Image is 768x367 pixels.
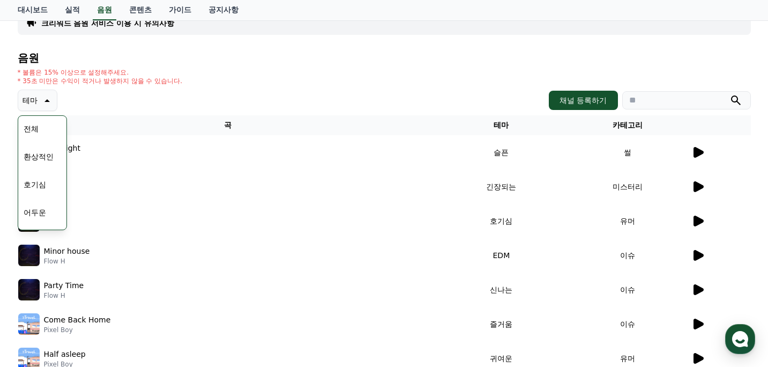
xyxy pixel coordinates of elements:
[19,201,50,224] button: 어두운
[3,278,71,305] a: 홈
[19,145,58,168] button: 환상적인
[138,278,206,305] a: 설정
[564,115,690,135] th: 카테고리
[564,307,690,341] td: 이슈
[44,143,80,154] p: Sad Night
[549,91,617,110] button: 채널 등록하기
[18,245,40,266] img: music
[438,273,564,307] td: 신나는
[18,313,40,335] img: music
[564,135,690,170] td: 썰
[564,273,690,307] td: 이슈
[19,173,50,196] button: 호기심
[44,314,111,326] p: Come Back Home
[438,115,564,135] th: 테마
[438,135,564,170] td: 슬픈
[438,238,564,273] td: EDM
[564,238,690,273] td: 이슈
[18,279,40,300] img: music
[71,278,138,305] a: 대화
[18,52,751,64] h4: 음원
[44,349,86,360] p: Half asleep
[438,204,564,238] td: 호기심
[98,295,111,303] span: 대화
[34,294,40,303] span: 홈
[23,93,38,108] p: 테마
[564,170,690,204] td: 미스터리
[166,294,178,303] span: 설정
[44,280,84,291] p: Party Time
[44,326,111,334] p: Pixel Boy
[44,257,90,266] p: Flow H
[44,246,90,257] p: Minor house
[438,170,564,204] td: 긴장되는
[41,18,174,28] a: 크리워드 음원 서비스 이용 시 유의사항
[18,90,57,111] button: 테마
[19,117,43,141] button: 전체
[18,68,183,77] p: * 볼륨은 15% 이상으로 설정해주세요.
[564,204,690,238] td: 유머
[18,77,183,85] p: * 35초 미만은 수익이 적거나 발생하지 않을 수 있습니다.
[18,115,438,135] th: 곡
[44,291,84,300] p: Flow H
[438,307,564,341] td: 즐거움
